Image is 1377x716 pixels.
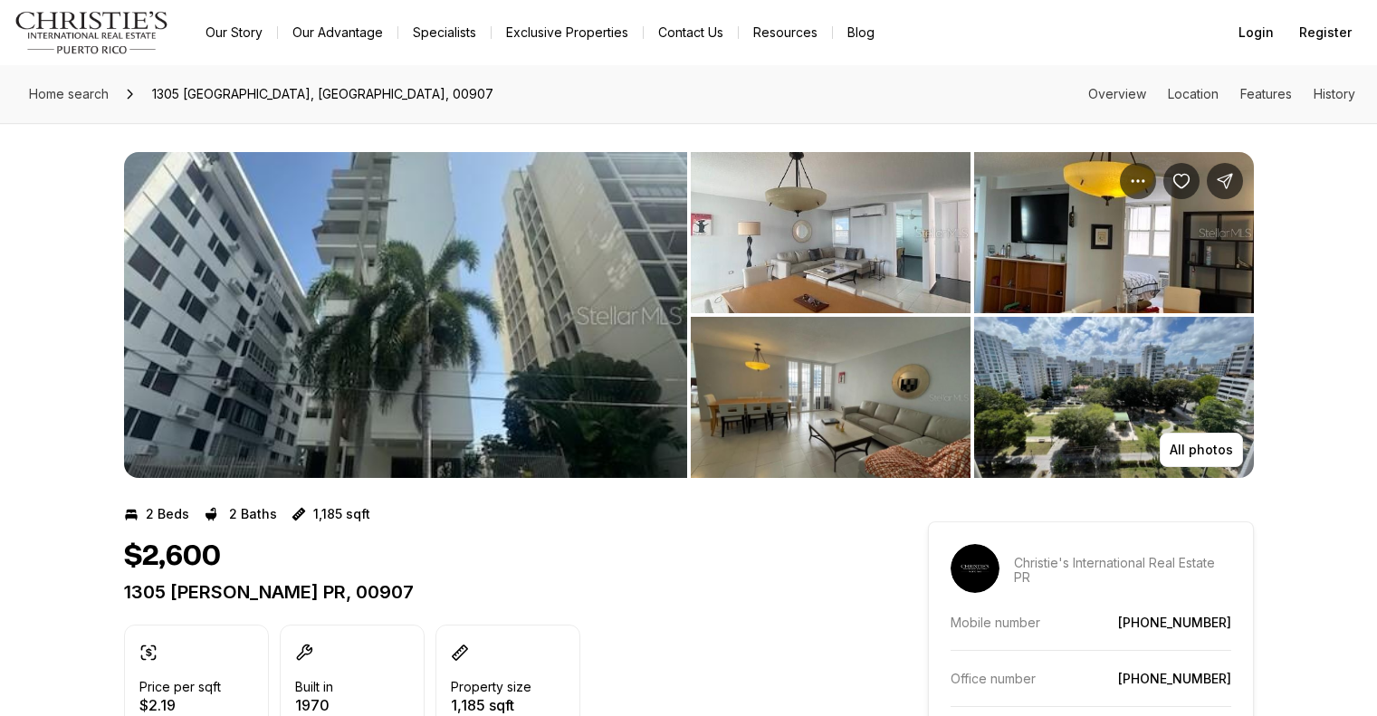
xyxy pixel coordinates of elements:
div: Listing Photos [124,152,1254,478]
a: [PHONE_NUMBER] [1118,671,1231,686]
button: View image gallery [124,152,687,478]
p: 1,185 sqft [313,507,370,521]
a: Skip to: Features [1240,86,1292,101]
button: Register [1288,14,1363,51]
nav: Page section menu [1088,87,1355,101]
button: View image gallery [691,152,971,313]
p: $2.19 [139,698,221,712]
p: 1,185 sqft [451,698,531,712]
li: 2 of 7 [691,152,1254,478]
p: Built in [295,680,333,694]
p: 1970 [295,698,333,712]
a: Skip to: Overview [1088,86,1146,101]
h1: $2,600 [124,539,221,574]
button: View image gallery [974,317,1254,478]
a: Our Advantage [278,20,397,45]
button: Property options [1120,163,1156,199]
button: Share Property: 1305 MAGDALENA [1207,163,1243,199]
span: Home search [29,86,109,101]
a: Specialists [398,20,491,45]
p: 2 Beds [146,507,189,521]
a: Exclusive Properties [492,20,643,45]
p: All photos [1170,443,1233,457]
a: Resources [739,20,832,45]
p: Mobile number [951,615,1040,630]
button: All photos [1160,433,1243,467]
span: 1305 [GEOGRAPHIC_DATA], [GEOGRAPHIC_DATA], 00907 [145,80,501,109]
button: View image gallery [691,317,971,478]
img: logo [14,11,169,54]
a: Blog [833,20,889,45]
p: Price per sqft [139,680,221,694]
a: Home search [22,80,116,109]
span: Register [1299,25,1352,40]
button: Save Property: 1305 MAGDALENA [1163,163,1200,199]
button: Login [1228,14,1285,51]
button: View image gallery [974,152,1254,313]
p: 1305 [PERSON_NAME] PR, 00907 [124,581,863,603]
a: [PHONE_NUMBER] [1118,615,1231,630]
button: Contact Us [644,20,738,45]
li: 1 of 7 [124,152,687,478]
a: Our Story [191,20,277,45]
span: Login [1238,25,1274,40]
p: 2 Baths [229,507,277,521]
p: Christie's International Real Estate PR [1014,556,1231,585]
a: Skip to: History [1314,86,1355,101]
p: Property size [451,680,531,694]
p: Office number [951,671,1036,686]
a: Skip to: Location [1168,86,1219,101]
